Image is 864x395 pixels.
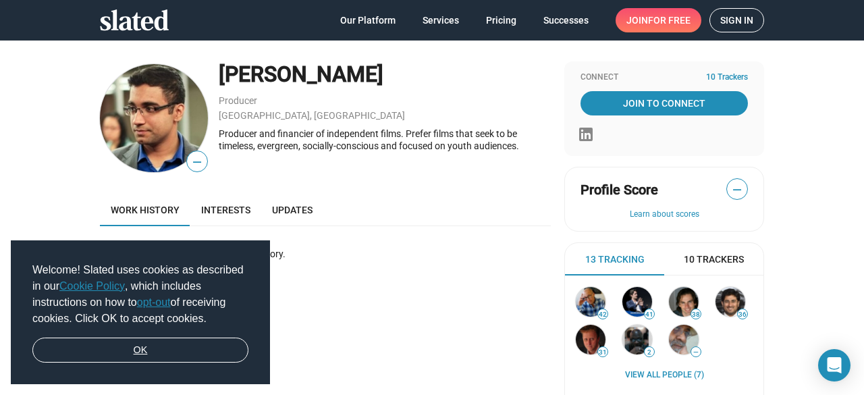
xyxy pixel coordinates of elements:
[486,8,516,32] span: Pricing
[669,287,699,317] img: Richard Kidd
[691,311,701,319] span: 38
[219,60,551,89] div: [PERSON_NAME]
[709,8,764,32] a: Sign in
[32,262,248,327] span: Welcome! Slated uses cookies as described in our , which includes instructions on how to of recei...
[100,248,551,261] div: This member has not listed any work history.
[11,240,270,385] div: cookieconsent
[100,194,190,226] a: Work history
[598,348,607,357] span: 31
[622,287,652,317] img: Stephan Paternot
[219,128,551,153] div: Producer and financier of independent films. Prefer films that seek to be timeless, evergreen, so...
[625,370,704,381] a: View all People (7)
[583,91,745,115] span: Join To Connect
[727,181,747,199] span: —
[648,8,691,32] span: for free
[580,91,748,115] a: Join To Connect
[684,253,744,266] span: 10 Trackers
[412,8,470,32] a: Services
[137,296,171,308] a: opt-out
[720,9,753,32] span: Sign in
[669,325,699,354] img: Babu(t.r.) Subramaniam
[626,8,691,32] span: Join
[818,349,850,381] div: Open Intercom Messenger
[576,287,605,317] img: Mark Ordesky
[616,8,701,32] a: Joinfor free
[645,348,654,357] span: 2
[59,280,125,292] a: Cookie Policy
[715,287,745,317] img: Sriram Das
[585,253,645,266] span: 13 Tracking
[111,205,180,215] span: Work history
[580,181,658,199] span: Profile Score
[576,325,605,354] img: Duane Adler
[598,311,607,319] span: 42
[201,205,250,215] span: Interests
[219,110,405,121] a: [GEOGRAPHIC_DATA], [GEOGRAPHIC_DATA]
[272,205,313,215] span: Updates
[190,194,261,226] a: Interests
[261,194,323,226] a: Updates
[32,338,248,363] a: dismiss cookie message
[187,153,207,171] span: —
[100,64,208,172] img: Prashanth Gopalan
[738,311,747,319] span: 36
[219,95,257,106] a: Producer
[580,209,748,220] button: Learn about scores
[423,8,459,32] span: Services
[340,8,396,32] span: Our Platform
[691,348,701,356] span: —
[580,72,748,83] div: Connect
[622,325,652,354] img: Rennie Sharp
[645,311,654,319] span: 41
[543,8,589,32] span: Successes
[706,72,748,83] span: 10 Trackers
[329,8,406,32] a: Our Platform
[475,8,527,32] a: Pricing
[533,8,599,32] a: Successes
